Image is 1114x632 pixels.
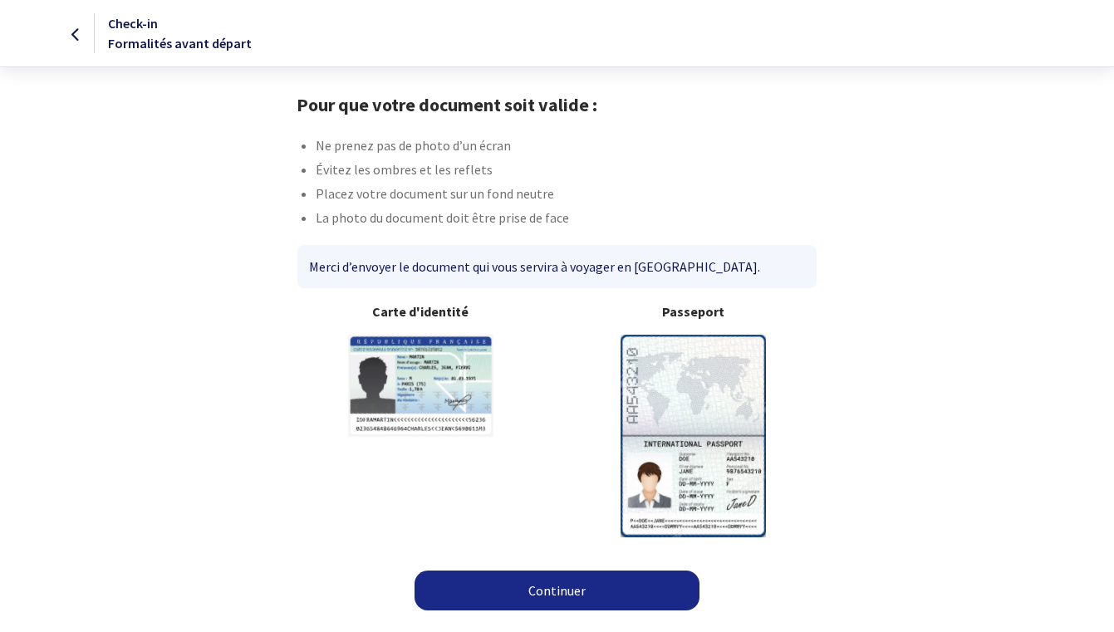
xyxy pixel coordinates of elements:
a: Continuer [415,571,699,610]
img: illuCNI.svg [348,335,493,437]
b: Passeport [571,301,817,321]
div: Merci d’envoyer le document qui vous servira à voyager en [GEOGRAPHIC_DATA]. [297,245,817,288]
li: La photo du document doit être prise de face [316,208,817,232]
li: Placez votre document sur un fond neutre [316,184,817,208]
li: Ne prenez pas de photo d’un écran [316,135,817,159]
span: Check-in Formalités avant départ [108,15,252,51]
li: Évitez les ombres et les reflets [316,159,817,184]
img: illuPasseport.svg [621,335,766,536]
h1: Pour que votre document soit valide : [297,94,817,115]
b: Carte d'identité [297,301,544,321]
